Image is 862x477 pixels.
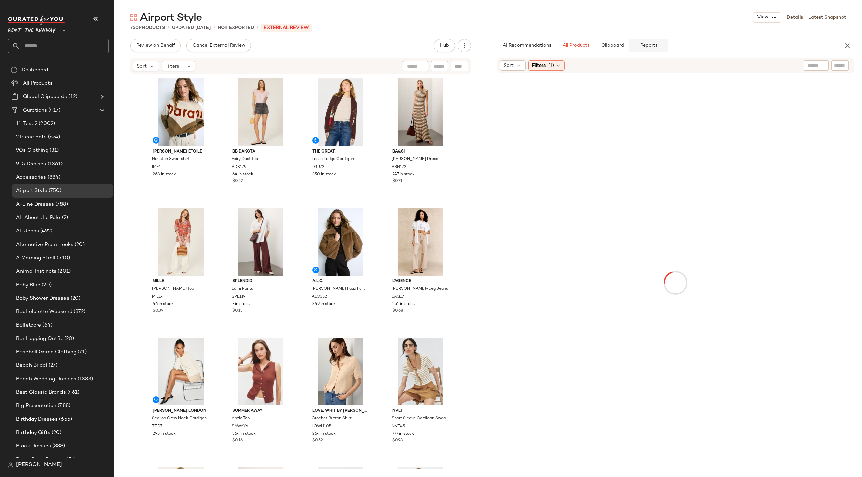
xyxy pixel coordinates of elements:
[63,335,74,343] span: (20)
[261,24,312,32] p: External REVIEW
[153,431,176,437] span: 295 in stock
[140,11,202,25] span: Airport Style
[23,93,67,101] span: Global Clipboards
[227,208,294,276] img: SPL119.jpg
[312,149,369,155] span: The Great.
[152,416,207,422] span: Scallop Crew Neck Cardigan
[168,24,169,32] span: •
[392,431,414,437] span: 777 in stock
[392,156,438,162] span: [PERSON_NAME] Dress
[392,308,403,314] span: $0.68
[153,308,163,314] span: $0.39
[8,23,56,35] span: Rent the Runway
[46,160,63,168] span: (1361)
[67,93,77,101] span: (12)
[16,227,39,235] span: All Jeans
[787,14,803,21] a: Details
[47,362,58,370] span: (27)
[153,278,209,285] span: MILLE
[392,172,415,178] span: 247 in stock
[137,63,147,70] span: Sort
[307,338,374,405] img: LOWH105.jpg
[312,431,336,437] span: 264 in stock
[16,160,46,168] span: 9-5 Dresses
[232,301,250,307] span: 7 in stock
[16,429,50,437] span: Birthday Gifts
[136,43,175,48] span: Review on Behalf
[73,241,85,249] span: (20)
[152,164,161,170] span: IME1
[47,106,60,114] span: (417)
[601,43,624,48] span: Clipboard
[69,295,81,302] span: (20)
[312,294,327,300] span: ALC352
[16,187,47,195] span: Airport Style
[11,67,17,73] img: svg%3e
[55,254,70,262] span: (510)
[130,25,139,30] span: 750
[152,286,194,292] span: [PERSON_NAME] Top
[439,43,449,48] span: Hub
[532,62,546,69] span: Filters
[312,301,336,307] span: 349 in stock
[312,172,336,178] span: 350 in stock
[76,348,87,356] span: (71)
[8,15,65,25] img: cfy_white_logo.C9jOOHJF.svg
[46,174,61,181] span: (884)
[232,149,289,155] span: BB Dakota
[16,461,62,469] span: [PERSON_NAME]
[502,43,551,48] span: AI Recommendations
[50,429,62,437] span: (20)
[16,321,41,329] span: Balletcore
[152,294,164,300] span: MILL4
[232,278,289,285] span: Splendid
[23,80,53,87] span: All Products
[307,78,374,146] img: TGR72.jpg
[387,78,454,146] img: BSH172.jpg
[47,133,60,141] span: (624)
[16,174,46,181] span: Accessories
[312,164,324,170] span: TGR72
[60,214,68,222] span: (2)
[392,278,449,285] span: L'agence
[16,295,69,302] span: Baby Shower Dresses
[392,286,448,292] span: [PERSON_NAME]-Leg Jeans
[54,201,68,208] span: (788)
[16,214,60,222] span: All About the Polo
[153,408,209,414] span: [PERSON_NAME] London
[16,442,51,450] span: Black Dresses
[192,43,245,48] span: Cancel External Review
[16,348,76,356] span: Baseball Game Clothing
[165,63,179,70] span: Filters
[56,268,71,275] span: (201)
[16,402,56,410] span: Big Presentation
[16,120,37,128] span: 11 Test 2
[41,321,52,329] span: (64)
[23,106,47,114] span: Curations
[392,178,402,184] span: $0.71
[232,431,256,437] span: 364 in stock
[312,416,352,422] span: Crochet Button Shirt
[37,120,55,128] span: (2002)
[147,338,215,405] img: TED7.jpg
[66,389,80,396] span: (461)
[640,43,657,48] span: Reports
[392,438,403,444] span: $0.98
[47,187,62,195] span: (750)
[434,39,455,52] button: Hub
[387,338,454,405] img: NVT45.jpg
[232,178,243,184] span: $0.52
[16,456,65,464] span: Black Prom Dresses
[757,15,768,20] span: View
[130,24,165,31] div: Products
[312,438,323,444] span: $0.52
[152,424,162,430] span: TED7
[257,24,258,32] span: •
[213,24,215,32] span: •
[16,416,58,423] span: Birthday Dresses
[172,24,211,31] p: updated [DATE]
[392,149,449,155] span: ba&sh
[16,308,72,316] span: Bachelorette Weekend
[312,424,331,430] span: LOWH105
[16,241,73,249] span: Alternative Prom Looks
